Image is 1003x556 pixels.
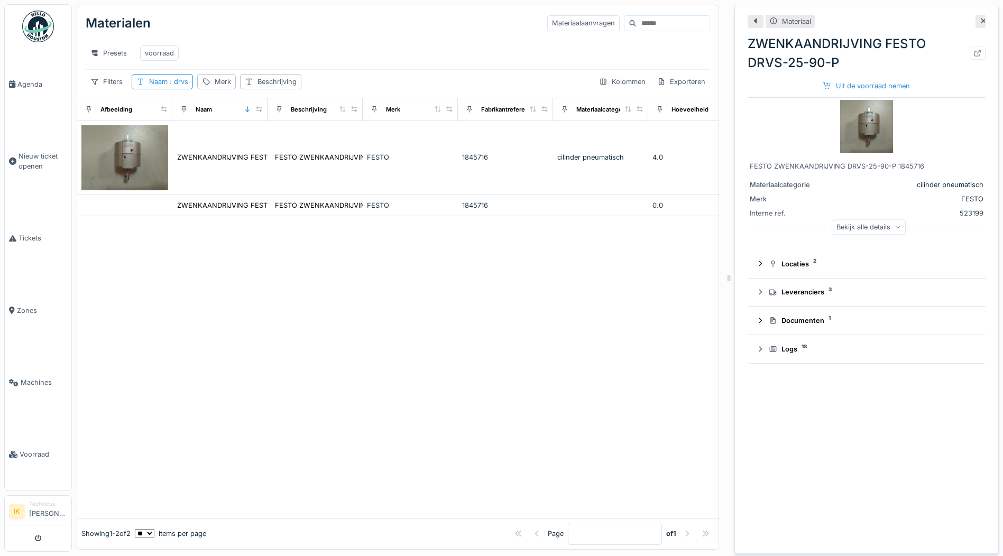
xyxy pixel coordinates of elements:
[5,202,71,274] a: Tickets
[5,274,71,346] a: Zones
[819,79,914,93] div: Uit de voorraad nemen
[750,208,829,218] div: Interne ref.
[5,419,71,490] a: Voorraad
[21,377,67,387] span: Machines
[29,500,67,508] div: Technicus
[748,34,986,72] div: ZWENKAANDRIJVING FESTO DRVS-25-90-P
[652,152,739,162] div: 4.0
[86,10,151,37] div: Materialen
[177,200,324,210] div: ZWENKAANDRIJVING FESTO DRVS-25-90-P
[22,11,54,42] img: Badge_color-CXgf-gQk.svg
[367,200,454,210] div: FESTO
[177,152,324,162] div: ZWENKAANDRIJVING FESTO DRVS-25-90-P
[9,504,25,520] li: IK
[594,74,650,89] div: Kolommen
[833,208,983,218] div: 523199
[576,105,630,114] div: Materiaalcategorie
[145,48,174,58] div: voorraad
[5,48,71,120] a: Agenda
[291,105,327,114] div: Beschrijving
[196,105,212,114] div: Naam
[19,151,67,171] span: Nieuw ticket openen
[17,305,67,316] span: Zones
[367,152,454,162] div: FESTO
[671,105,708,114] div: Hoeveelheid
[752,283,981,302] summary: Leveranciers3
[769,344,973,354] div: Logs
[557,152,644,162] div: cilinder pneumatisch
[769,287,973,297] div: Leveranciers
[462,200,549,210] div: 1845716
[652,74,710,89] div: Exporteren
[750,161,983,171] div: FESTO ZWENKAANDRIJVING DRVS-25-90-P 1845716
[168,78,188,86] span: : drvs
[17,79,67,89] span: Agenda
[275,200,449,210] div: FESTO ZWENKAANDRIJVING DRVS-25-90-P 1845716
[752,254,981,274] summary: Locaties2
[750,194,829,204] div: Merk
[833,180,983,190] div: cilinder pneumatisch
[652,200,739,210] div: 0.0
[5,120,71,202] a: Nieuw ticket openen
[782,16,811,26] div: Materiaal
[275,152,449,162] div: FESTO ZWENKAANDRIJVING DRVS-25-90-P 1845716
[81,125,168,190] img: ZWENKAANDRIJVING FESTO DRVS-25-90-P
[100,105,132,114] div: Afbeelding
[750,180,829,190] div: Materiaalcategorie
[769,316,973,326] div: Documenten
[548,529,564,539] div: Page
[9,500,67,525] a: IK Technicus[PERSON_NAME]
[149,77,188,87] div: Naam
[462,152,549,162] div: 1845716
[832,219,906,235] div: Bekijk alle details
[386,105,400,114] div: Merk
[840,100,893,153] img: ZWENKAANDRIJVING FESTO DRVS-25-90-P
[752,311,981,330] summary: Documenten1
[257,77,297,87] div: Beschrijving
[29,500,67,523] li: [PERSON_NAME]
[752,339,981,359] summary: Logs18
[769,259,973,269] div: Locaties
[20,449,67,459] span: Voorraad
[833,194,983,204] div: FESTO
[215,77,231,87] div: Merk
[666,529,676,539] strong: of 1
[19,233,67,243] span: Tickets
[86,74,127,89] div: Filters
[547,15,620,31] div: Materiaalaanvragen
[81,529,131,539] div: Showing 1 - 2 of 2
[86,45,132,61] div: Presets
[5,347,71,419] a: Machines
[481,105,536,114] div: Fabrikantreferentie
[135,529,206,539] div: items per page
